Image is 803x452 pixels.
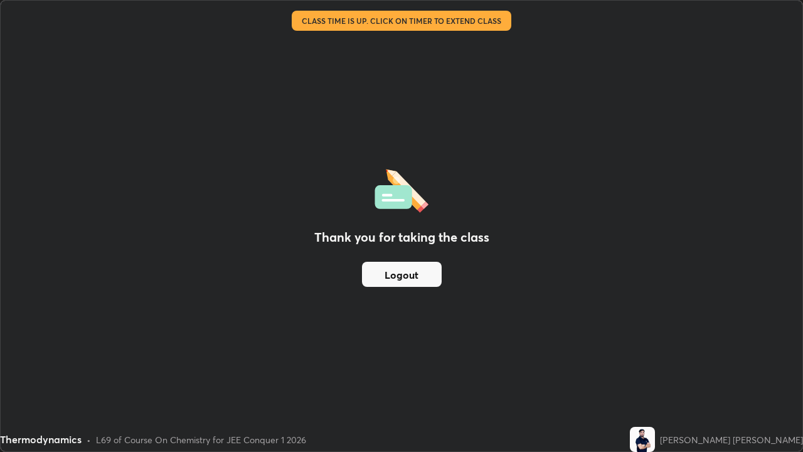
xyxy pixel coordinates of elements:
div: [PERSON_NAME] [PERSON_NAME] [660,433,803,446]
h2: Thank you for taking the class [314,228,489,247]
div: L69 of Course On Chemistry for JEE Conquer 1 2026 [96,433,306,446]
button: Logout [362,262,442,287]
div: • [87,433,91,446]
img: offlineFeedback.1438e8b3.svg [375,165,428,213]
img: f04c8266e3ea42ddb24b9a5e623edb63.jpg [630,427,655,452]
